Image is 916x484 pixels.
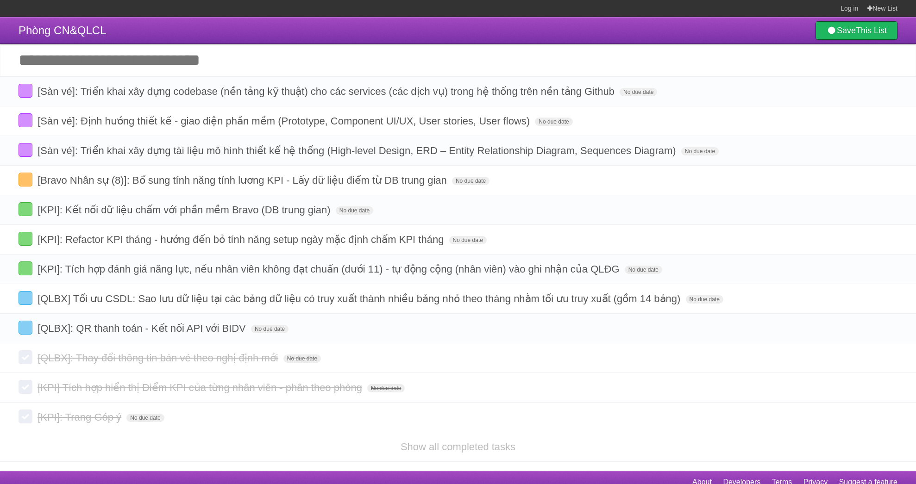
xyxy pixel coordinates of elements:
label: Done [19,173,32,186]
span: No due date [126,414,164,422]
span: No due date [620,88,657,96]
label: Done [19,202,32,216]
a: SaveThis List [816,21,897,40]
span: Phòng CN&QLCL [19,24,106,37]
span: [Sàn vé]: Triển khai xây dựng codebase (nền tảng kỹ thuật) cho các services (các dịch vụ) trong h... [38,86,617,97]
label: Done [19,84,32,98]
span: No due date [625,266,662,274]
span: [KPI] Tích hợp hiển thị Điểm KPI của từng nhân viên - phân theo phòng [38,382,364,393]
label: Done [19,380,32,394]
span: No due date [535,118,572,126]
span: [Bravo Nhân sự (8)]: Bổ sung tính năng tính lương KPI - Lấy dữ liệu điểm từ DB trung gian [38,174,449,186]
span: No due date [452,177,489,185]
label: Done [19,350,32,364]
span: [KPI]: Tích hợp đánh giá năng lực, nếu nhân viên không đạt chuẩn (dưới 11) - tự động cộng (nhân v... [38,263,621,275]
span: No due date [686,295,723,304]
span: No due date [449,236,487,244]
a: Show all completed tasks [401,441,515,453]
label: Done [19,261,32,275]
label: Done [19,291,32,305]
span: [QLBX]: QR thanh toán - Kết nối API với BIDV [38,323,248,334]
span: No due date [367,384,405,392]
span: [Sàn vé]: Định hướng thiết kế - giao diện phần mềm (Prototype, Component UI/UX, User stories, Use... [38,115,532,127]
label: Done [19,143,32,157]
span: No due date [283,354,321,363]
span: No due date [336,206,373,215]
span: [KPI]: Refactor KPI tháng - hướng đến bỏ tính năng setup ngày mặc định chấm KPI tháng [38,234,446,245]
label: Done [19,232,32,246]
span: [QLBX]: Thay đổi thông tin bán vé theo nghị định mới [38,352,280,364]
label: Done [19,321,32,335]
span: [KPI]: Trang Góp ý [38,411,124,423]
span: No due date [681,147,719,155]
label: Done [19,113,32,127]
span: [Sàn vé]: Triển khai xây dựng tài liệu mô hình thiết kế hệ thống (High-level Design, ERD – Entity... [38,145,678,156]
label: Done [19,410,32,423]
span: No due date [251,325,289,333]
span: [KPI]: Kết nối dữ liệu chấm với phần mềm Bravo (DB trung gian) [38,204,333,216]
b: This List [856,26,887,35]
span: [QLBX] Tối ưu CSDL: Sao lưu dữ liệu tại các bảng dữ liệu có truy xuất thành nhiều bảng nhỏ theo t... [38,293,683,304]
